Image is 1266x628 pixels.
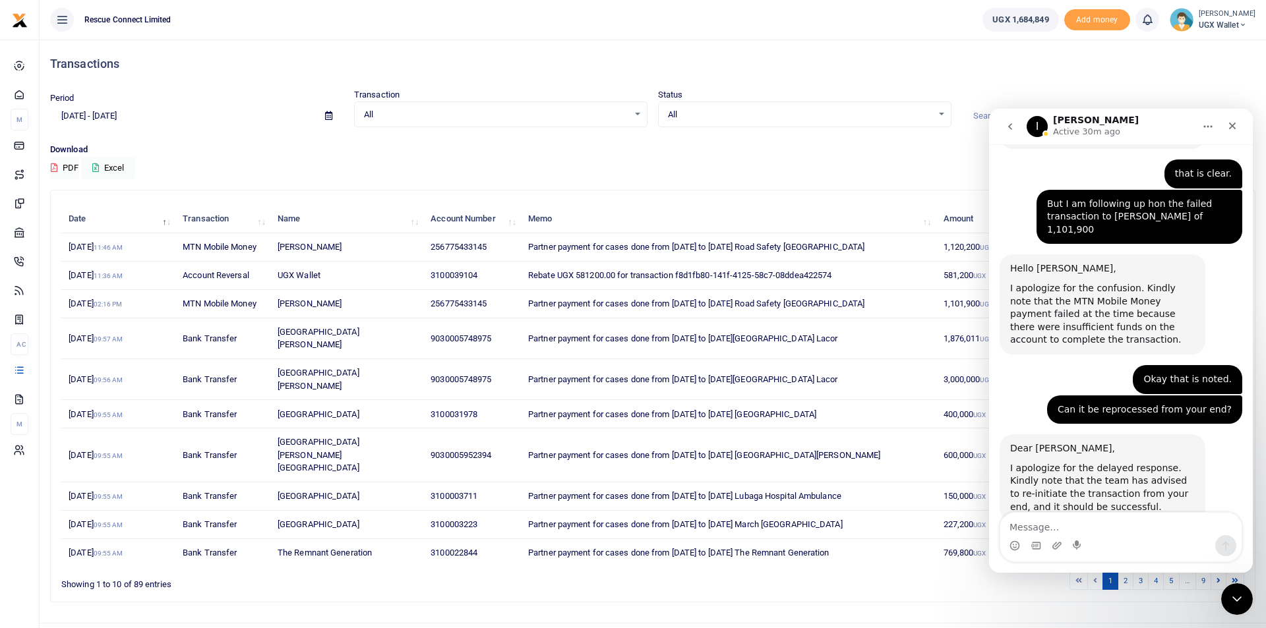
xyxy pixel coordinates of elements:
[79,14,176,26] span: Rescue Connect Limited
[12,14,28,24] a: logo-small logo-large logo-large
[528,242,864,252] span: Partner payment for cases done from [DATE] to [DATE] Road Safety [GEOGRAPHIC_DATA]
[270,205,423,233] th: Name: activate to sort column ascending
[183,270,249,280] span: Account Reversal
[175,205,270,233] th: Transaction: activate to sort column ascending
[94,521,123,528] small: 09:55 AM
[431,270,477,280] span: 3100039104
[183,409,237,419] span: Bank Transfer
[50,157,79,179] button: PDF
[431,374,491,384] span: 9030005748975
[50,105,315,127] input: select period
[69,270,123,280] span: [DATE]
[973,550,986,557] small: UGX
[431,299,487,308] span: 256775433145
[69,409,123,419] span: [DATE]
[278,519,359,529] span: [GEOGRAPHIC_DATA]
[50,57,1255,71] h4: Transactions
[1064,14,1130,24] a: Add money
[61,571,549,591] div: Showing 1 to 10 of 89 entries
[980,244,992,251] small: UGX
[1148,572,1164,590] a: 4
[936,205,1005,233] th: Amount: activate to sort column ascending
[278,368,359,391] span: [GEOGRAPHIC_DATA][PERSON_NAME]
[528,333,838,343] span: Partner payment for cases done from [DATE] to [DATE][GEOGRAPHIC_DATA] Lacor
[944,270,986,280] span: 581,200
[12,13,28,28] img: logo-small
[973,452,986,459] small: UGX
[668,108,932,121] span: All
[1199,9,1255,20] small: [PERSON_NAME]
[94,244,123,251] small: 11:46 AM
[528,409,816,419] span: Partner payment for cases done from [DATE] to [DATE] [GEOGRAPHIC_DATA]
[50,143,1255,157] p: Download
[528,374,838,384] span: Partner payment for cases done from [DATE] to [DATE][GEOGRAPHIC_DATA] Lacor
[1170,8,1193,32] img: profile-user
[11,413,28,435] li: M
[183,491,237,501] span: Bank Transfer
[1064,9,1130,31] span: Add money
[658,88,683,101] label: Status
[69,299,122,308] span: [DATE]
[69,333,123,343] span: [DATE]
[94,550,123,557] small: 09:55 AM
[431,548,477,557] span: 3100022844
[944,450,986,460] span: 600,000
[973,272,986,279] small: UGX
[944,333,993,343] span: 1,876,011
[94,493,123,500] small: 09:55 AM
[11,109,28,130] li: M
[977,8,1064,32] li: Wallet ballance
[1170,8,1255,32] a: profile-user [PERSON_NAME] UGX Wallet
[528,491,841,501] span: Partner payment for cases done from [DATE] to [DATE] Lubaga Hospital Ambulance
[982,8,1058,32] a: UGX 1,684,849
[278,242,342,252] span: [PERSON_NAME]
[1118,572,1133,590] a: 2
[69,548,123,557] span: [DATE]
[183,450,237,460] span: Bank Transfer
[944,409,986,419] span: 400,000
[528,519,843,529] span: Partner payment for cases done from [DATE] to [DATE] March [GEOGRAPHIC_DATA]
[944,374,993,384] span: 3,000,000
[431,450,491,460] span: 9030005952394
[278,299,342,308] span: [PERSON_NAME]
[81,157,135,179] button: Excel
[1195,572,1211,590] a: 9
[944,548,986,557] span: 769,800
[980,335,992,343] small: UGX
[431,409,477,419] span: 3100031978
[944,491,986,501] span: 150,000
[989,109,1253,573] iframe: Intercom live chat
[183,242,256,252] span: MTN Mobile Money
[521,205,936,233] th: Memo: activate to sort column ascending
[278,437,359,472] span: [GEOGRAPHIC_DATA][PERSON_NAME] [GEOGRAPHIC_DATA]
[94,272,123,279] small: 11:36 AM
[528,299,864,308] span: Partner payment for cases done from [DATE] to [DATE] Road Safety [GEOGRAPHIC_DATA]
[183,299,256,308] span: MTN Mobile Money
[1102,572,1118,590] a: 1
[431,491,477,501] span: 3100003711
[528,548,829,557] span: Partner payment for cases done from [DATE] to [DATE] The Remnant Generation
